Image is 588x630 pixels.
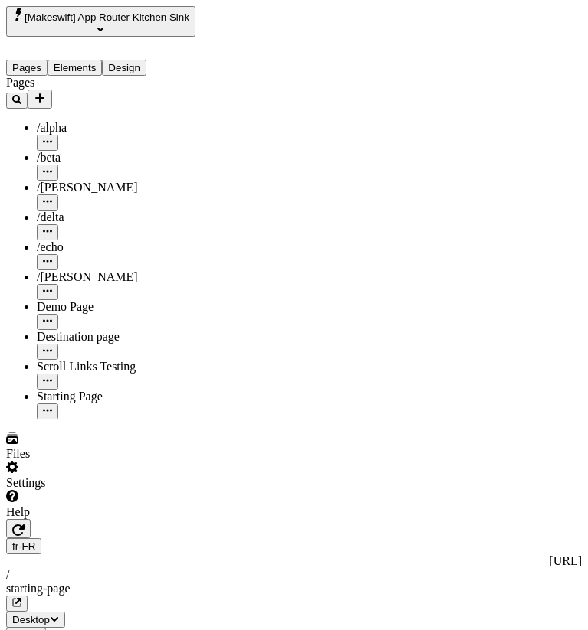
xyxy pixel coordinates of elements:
[6,538,41,554] button: Open locale picker
[37,181,218,194] div: /[PERSON_NAME]
[6,76,218,90] div: Pages
[6,6,195,37] button: Select site
[6,568,582,582] div: /
[6,505,218,519] div: Help
[37,240,218,254] div: /echo
[37,211,218,224] div: /delta
[6,476,218,490] div: Settings
[6,582,582,596] div: starting-page
[6,60,48,76] button: Pages
[6,447,218,461] div: Files
[37,121,218,135] div: /alpha
[12,540,35,552] span: fr-FR
[37,270,218,284] div: /[PERSON_NAME]
[37,300,218,314] div: Demo Page
[25,11,189,23] span: [Makeswift] App Router Kitchen Sink
[6,554,582,568] div: [URL]
[28,90,52,109] button: Add new
[37,330,218,344] div: Destination page
[102,60,146,76] button: Design
[37,360,218,374] div: Scroll Links Testing
[48,60,103,76] button: Elements
[37,390,218,403] div: Starting Page
[12,614,50,625] span: Desktop
[6,612,65,628] button: Desktop
[37,151,218,165] div: /beta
